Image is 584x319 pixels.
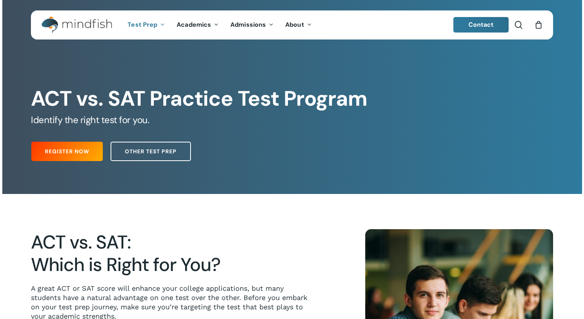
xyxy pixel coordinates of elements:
nav: Main Menu [122,10,317,39]
a: Other Test Prep [111,142,191,161]
h5: Identify the right test for you. [31,114,553,126]
a: Test Prep [122,22,171,28]
a: Register Now [31,142,103,161]
a: Cart [534,21,543,29]
a: Academics [171,22,225,28]
a: Contact [453,17,509,33]
span: Admissions [230,21,266,29]
h2: ACT vs. SAT: Which is Right for You? [31,231,311,276]
header: Main Menu [31,10,553,39]
a: Admissions [225,22,279,28]
span: Academics [177,21,211,29]
a: About [279,22,318,28]
h1: ACT vs. SAT Practice Test Program [31,86,553,111]
span: Contact [468,21,494,29]
span: Register Now [45,147,89,155]
span: About [285,21,304,29]
span: Test Prep [128,21,157,29]
span: Other Test Prep [125,147,177,155]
